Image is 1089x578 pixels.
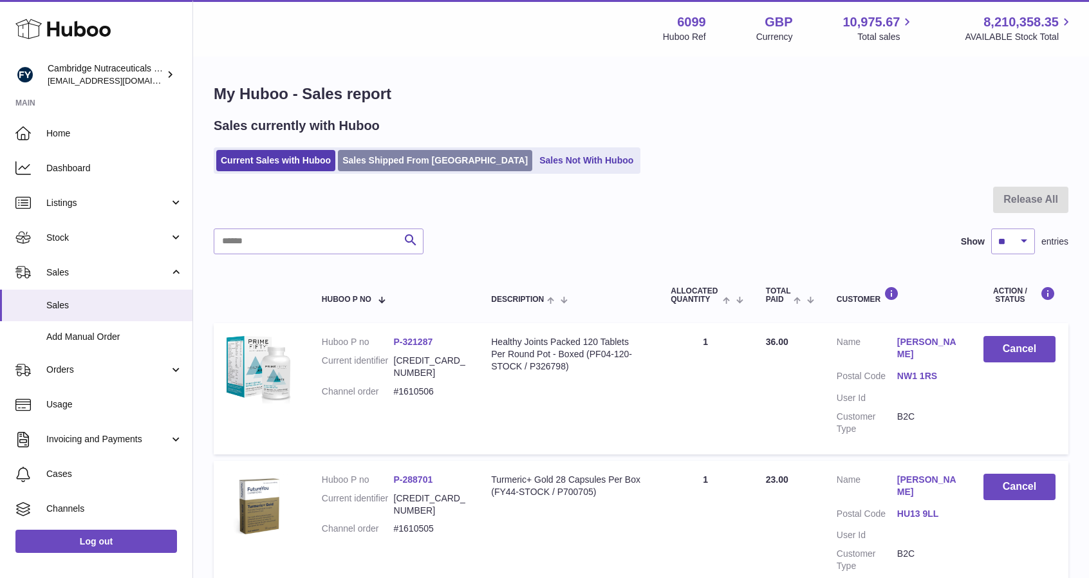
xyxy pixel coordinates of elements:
span: Total paid [766,287,791,304]
span: 23.00 [766,474,788,485]
dt: Channel order [322,386,394,398]
a: Log out [15,530,177,553]
span: Listings [46,197,169,209]
a: HU13 9LL [897,508,958,520]
dt: Huboo P no [322,336,394,348]
dd: B2C [897,411,958,435]
span: Cases [46,468,183,480]
dd: #1610506 [394,386,466,398]
span: Add Manual Order [46,331,183,343]
dd: #1610505 [394,523,466,535]
div: Currency [756,31,793,43]
dd: [CREDIT_CARD_NUMBER] [394,355,466,379]
a: 10,975.67 Total sales [842,14,915,43]
label: Show [961,236,985,248]
dt: Name [837,474,897,501]
dt: Customer Type [837,548,897,572]
span: Sales [46,299,183,312]
dt: Customer Type [837,411,897,435]
strong: 6099 [677,14,706,31]
td: 1 [658,323,753,454]
span: AVAILABLE Stock Total [965,31,1074,43]
span: Orders [46,364,169,376]
a: P-321287 [394,337,433,347]
button: Cancel [983,474,1056,500]
button: Cancel [983,336,1056,362]
div: Customer [837,286,958,304]
div: Cambridge Nutraceuticals Ltd [48,62,163,87]
strong: GBP [765,14,792,31]
dd: B2C [897,548,958,572]
span: Invoicing and Payments [46,433,169,445]
img: 60991720007859.jpg [227,474,291,538]
dt: Postal Code [837,370,897,386]
dt: Current identifier [322,355,394,379]
span: 36.00 [766,337,788,347]
dt: Postal Code [837,508,897,523]
span: ALLOCATED Quantity [671,287,720,304]
span: Usage [46,398,183,411]
div: Healthy Joints Packed 120 Tablets Per Round Pot - Boxed (PF04-120-STOCK / P326798) [491,336,645,373]
img: huboo@camnutra.com [15,65,35,84]
a: [PERSON_NAME] [897,336,958,360]
span: 10,975.67 [842,14,900,31]
a: Current Sales with Huboo [216,150,335,171]
span: Stock [46,232,169,244]
span: Description [491,295,544,304]
span: Total sales [857,31,915,43]
dt: User Id [837,392,897,404]
a: 8,210,358.35 AVAILABLE Stock Total [965,14,1074,43]
a: Sales Not With Huboo [535,150,638,171]
dt: User Id [837,529,897,541]
dt: Current identifier [322,492,394,517]
dd: [CREDIT_CARD_NUMBER] [394,492,466,517]
dt: Name [837,336,897,364]
div: Turmeric+ Gold 28 Capsules Per Box (FY44-STOCK / P700705) [491,474,645,498]
span: entries [1041,236,1068,248]
a: [PERSON_NAME] [897,474,958,498]
a: P-288701 [394,474,433,485]
span: 8,210,358.35 [983,14,1059,31]
span: Channels [46,503,183,515]
h2: Sales currently with Huboo [214,117,380,135]
span: Dashboard [46,162,183,174]
span: Sales [46,266,169,279]
a: Sales Shipped From [GEOGRAPHIC_DATA] [338,150,532,171]
h1: My Huboo - Sales report [214,84,1068,104]
div: Huboo Ref [663,31,706,43]
span: Home [46,127,183,140]
span: [EMAIL_ADDRESS][DOMAIN_NAME] [48,75,189,86]
dt: Huboo P no [322,474,394,486]
dt: Channel order [322,523,394,535]
a: NW1 1RS [897,370,958,382]
span: Huboo P no [322,295,371,304]
img: $_57.JPG [227,336,291,404]
div: Action / Status [983,286,1056,304]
